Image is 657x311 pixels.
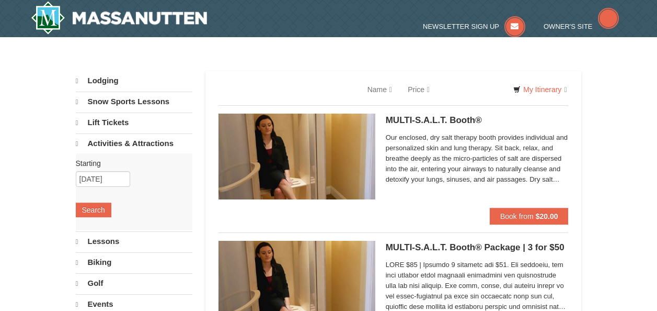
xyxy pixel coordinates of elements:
a: Name [360,79,400,100]
a: Lodging [76,71,192,91]
span: Our enclosed, dry salt therapy booth provides individual and personalized skin and lung therapy. ... [386,132,569,185]
a: Snow Sports Lessons [76,92,192,112]
a: Massanutten Resort [31,1,208,35]
button: Search [76,203,111,217]
a: Lift Tickets [76,113,192,132]
label: Starting [76,158,185,169]
a: Newsletter Sign Up [423,23,525,30]
a: Owner's Site [544,23,619,30]
a: Price [400,79,437,100]
img: Massanutten Resort Logo [31,1,208,35]
span: Owner's Site [544,23,593,30]
button: Book from $20.00 [490,208,569,225]
a: Activities & Attractions [76,134,192,153]
h5: MULTI-S.A.L.T. Booth® [386,115,569,126]
a: Golf [76,273,192,293]
img: 6619873-480-72cc3260.jpg [218,114,375,199]
h5: MULTI-S.A.L.T. Booth® Package | 3 for $50 [386,242,569,253]
span: Book from [500,212,534,220]
span: Newsletter Sign Up [423,23,499,30]
a: Lessons [76,231,192,251]
a: My Itinerary [506,82,573,97]
strong: $20.00 [536,212,558,220]
a: Biking [76,252,192,272]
